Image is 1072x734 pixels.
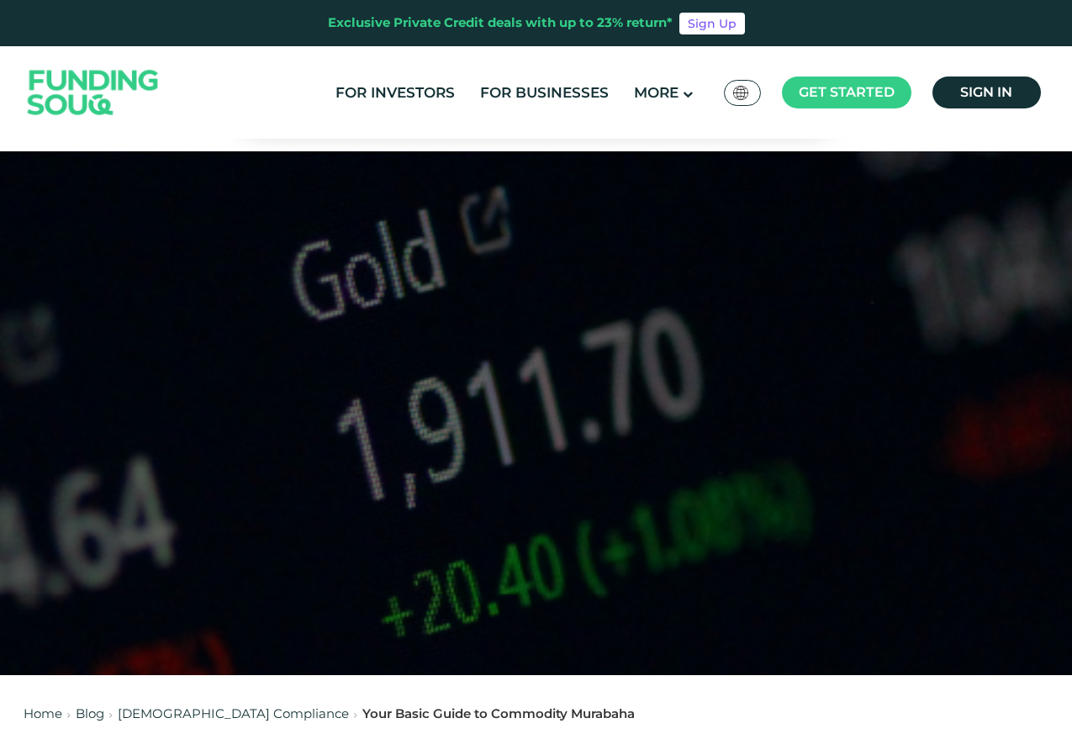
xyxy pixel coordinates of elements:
[799,84,895,100] span: Get started
[362,705,635,724] div: Your Basic Guide to Commodity Murabaha
[331,79,459,107] a: For Investors
[11,50,176,135] img: Logo
[476,79,613,107] a: For Businesses
[76,705,104,721] a: Blog
[24,705,62,721] a: Home
[634,84,679,101] span: More
[118,705,349,721] a: [DEMOGRAPHIC_DATA] Compliance
[679,13,745,34] a: Sign Up
[932,77,1041,108] a: Sign in
[328,13,673,33] div: Exclusive Private Credit deals with up to 23% return*
[733,86,748,100] img: SA Flag
[960,84,1012,100] span: Sign in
